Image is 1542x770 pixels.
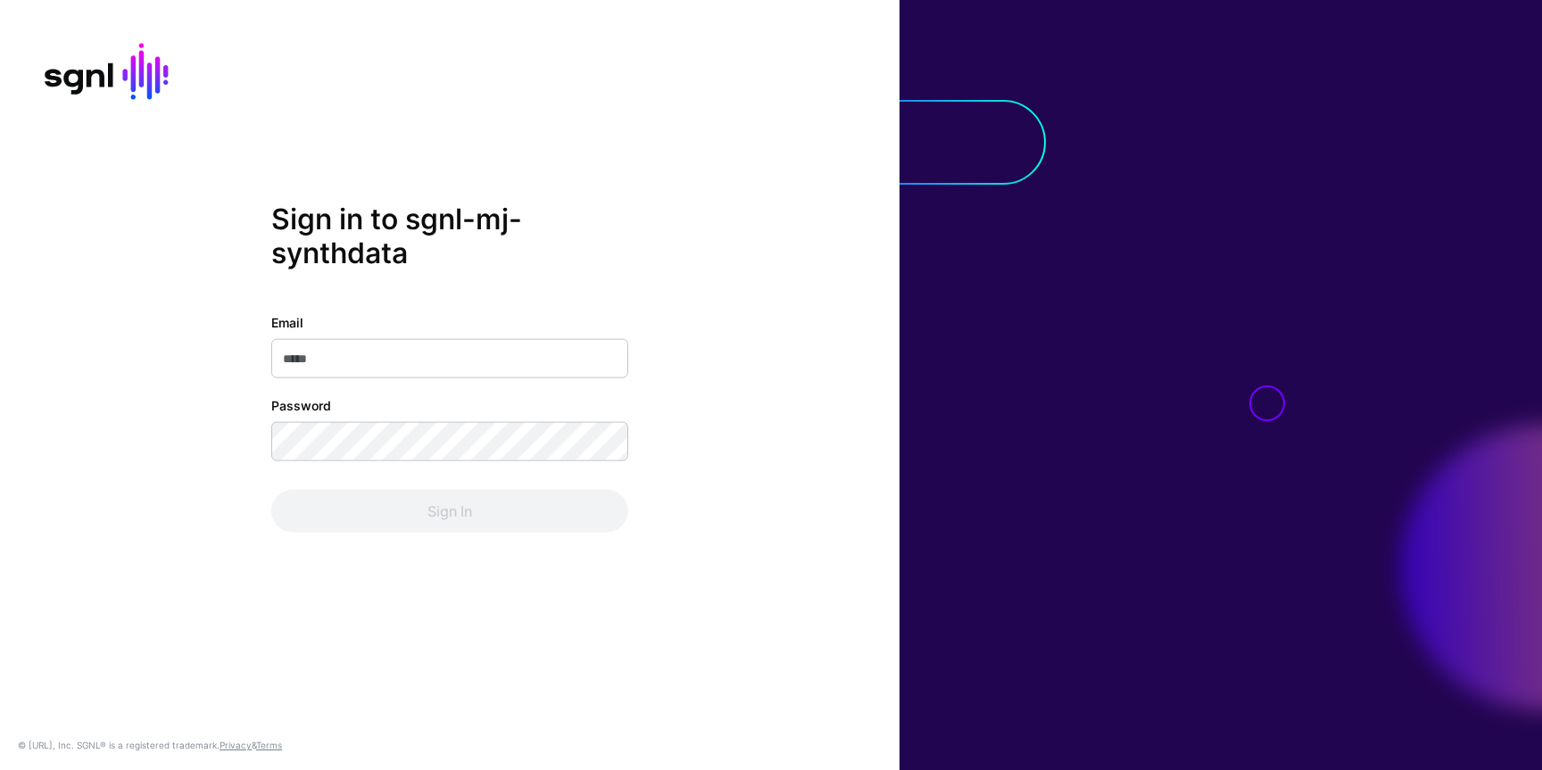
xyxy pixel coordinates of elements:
[271,313,303,332] label: Email
[271,202,628,270] h2: Sign in to sgnl-mj-synthdata
[220,740,252,750] a: Privacy
[18,738,282,752] div: © [URL], Inc. SGNL® is a registered trademark. &
[256,740,282,750] a: Terms
[271,396,331,415] label: Password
